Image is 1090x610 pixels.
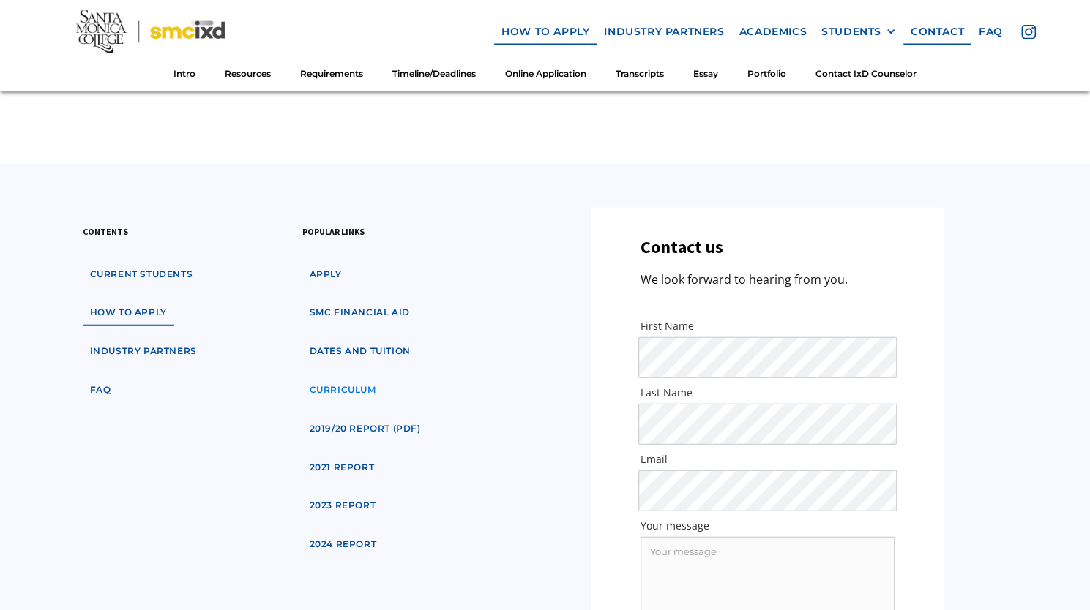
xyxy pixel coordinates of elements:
a: Timeline/Deadlines [378,61,490,88]
a: Portfolio [733,61,801,88]
a: 2024 Report [302,531,384,558]
a: 2023 Report [302,492,384,519]
div: STUDENTS [821,26,881,38]
a: SMC financial aid [302,299,417,326]
a: faq [971,18,1010,45]
a: 2019/20 Report (pdf) [302,415,428,443]
h3: contents [83,225,128,238]
a: Current students [83,261,201,288]
a: Requirements [285,61,378,88]
img: Santa Monica College - SMC IxD logo [76,10,225,53]
label: First Name [641,319,895,334]
div: STUDENTS [821,26,896,38]
a: curriculum [302,377,384,404]
a: dates and tuition [302,338,418,365]
a: Transcripts [601,61,679,88]
a: industry partners [83,338,204,365]
p: We look forward to hearing from you. [641,270,848,290]
a: contact [903,18,971,45]
label: Last Name [641,385,895,400]
a: Contact IxD Counselor [801,61,931,88]
a: how to apply [83,299,174,326]
a: industry partners [597,18,731,45]
a: Intro [159,61,210,88]
a: apply [302,261,349,288]
h3: popular links [302,225,365,238]
a: Essay [679,61,733,88]
h3: Contact us [641,237,723,258]
a: faq [83,377,119,404]
a: how to apply [494,18,597,45]
a: Online Application [490,61,601,88]
img: icon - instagram [1021,25,1036,39]
a: 2021 Report [302,454,382,481]
a: Resources [210,61,285,88]
label: Your message [641,519,895,533]
a: Academics [731,18,813,45]
label: Email [641,452,895,467]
